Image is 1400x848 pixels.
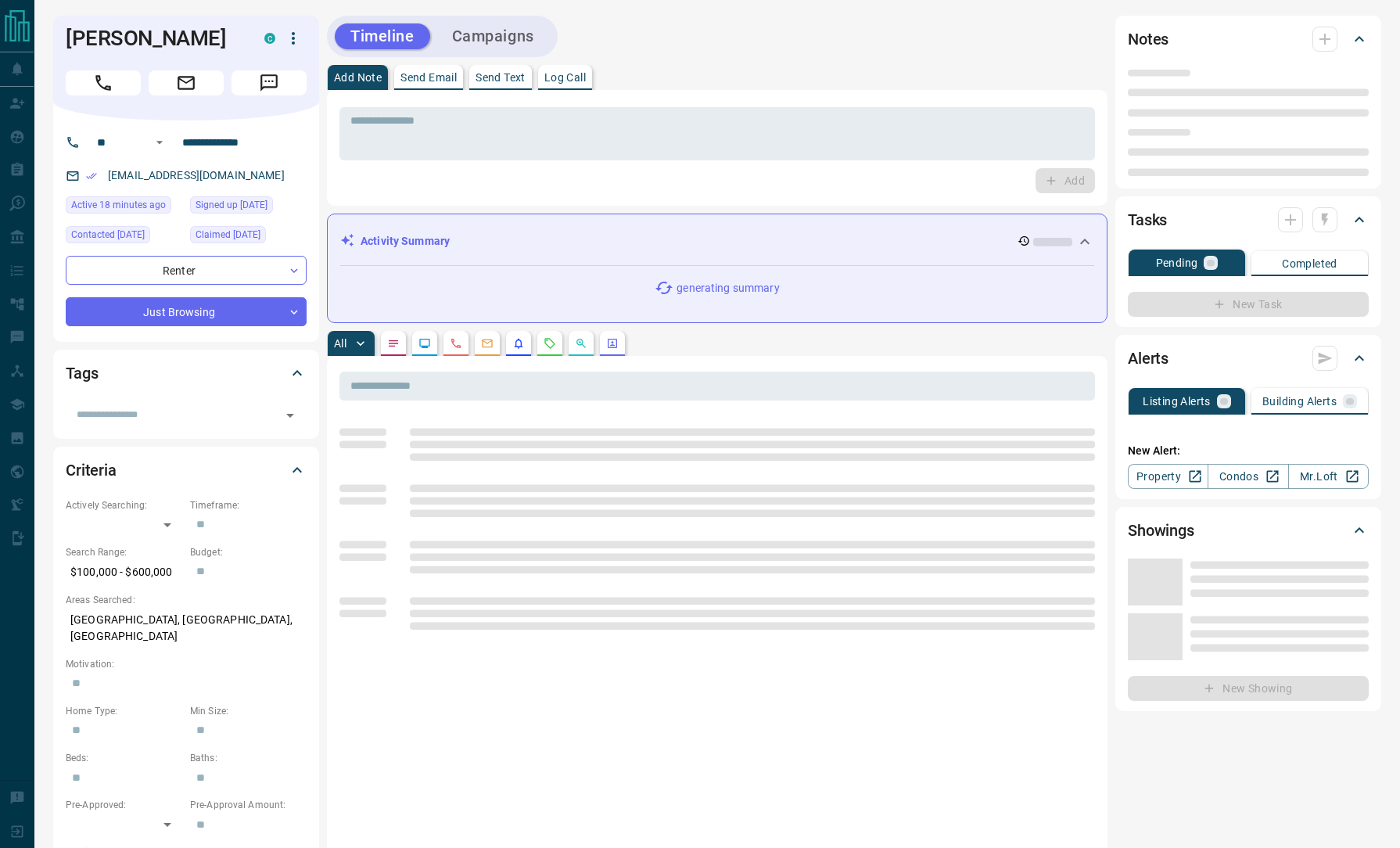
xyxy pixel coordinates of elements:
p: Add Note [334,72,382,83]
span: Email [149,70,224,95]
p: generating summary [677,280,779,296]
svg: Calls [450,337,462,350]
h2: Notes [1128,27,1168,52]
p: Pending [1156,257,1198,268]
p: Send Email [400,72,457,83]
h2: Alerts [1128,346,1168,371]
svg: Listing Alerts [512,337,525,350]
p: Send Text [476,72,526,83]
p: Home Type: [66,704,182,718]
p: Motivation: [66,657,307,671]
button: Timeline [335,23,430,49]
span: Call [66,70,141,95]
p: Completed [1282,258,1337,269]
div: Showings [1128,512,1369,549]
p: Budget: [190,545,307,559]
a: Condos [1208,464,1288,489]
div: Just Browsing [66,297,307,326]
div: Criteria [66,451,307,489]
button: Open [150,133,169,152]
svg: Opportunities [575,337,587,350]
p: Pre-Approved: [66,798,182,812]
div: Alerts [1128,340,1369,377]
a: Mr.Loft [1288,464,1369,489]
button: Open [279,404,301,426]
p: Areas Searched: [66,593,307,607]
svg: Lead Browsing Activity [418,337,431,350]
h1: [PERSON_NAME] [66,26,241,51]
svg: Emails [481,337,494,350]
h2: Criteria [66,458,117,483]
div: condos.ca [264,33,275,44]
span: Contacted [DATE] [71,227,145,243]
div: Fri Mar 12 2021 [190,226,307,248]
div: Fri Mar 12 2021 [190,196,307,218]
div: Activity Summary [340,227,1094,256]
p: $100,000 - $600,000 [66,559,182,585]
span: Message [232,70,307,95]
p: Timeframe: [190,498,307,512]
p: All [334,338,346,349]
p: Beds: [66,751,182,765]
h2: Tags [66,361,98,386]
svg: Agent Actions [606,337,619,350]
p: [GEOGRAPHIC_DATA], [GEOGRAPHIC_DATA], [GEOGRAPHIC_DATA] [66,607,307,649]
p: Pre-Approval Amount: [190,798,307,812]
p: Building Alerts [1262,396,1337,407]
div: Tasks [1128,201,1369,239]
a: Property [1128,464,1208,489]
div: Thu Dec 16 2021 [66,226,182,248]
button: Campaigns [436,23,550,49]
span: Claimed [DATE] [196,227,260,243]
h2: Showings [1128,518,1194,543]
svg: Email Verified [86,171,97,181]
h2: Tasks [1128,207,1167,232]
p: Search Range: [66,545,182,559]
a: [EMAIL_ADDRESS][DOMAIN_NAME] [108,169,285,181]
p: Log Call [544,72,586,83]
p: New Alert: [1128,443,1369,459]
div: Renter [66,256,307,285]
div: Notes [1128,20,1369,58]
p: Activity Summary [361,233,450,250]
svg: Requests [544,337,556,350]
svg: Notes [387,337,400,350]
p: Actively Searching: [66,498,182,512]
p: Listing Alerts [1143,396,1211,407]
div: Tags [66,354,307,392]
span: Signed up [DATE] [196,197,267,213]
div: Thu Aug 14 2025 [66,196,182,218]
span: Active 18 minutes ago [71,197,166,213]
p: Baths: [190,751,307,765]
p: Min Size: [190,704,307,718]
